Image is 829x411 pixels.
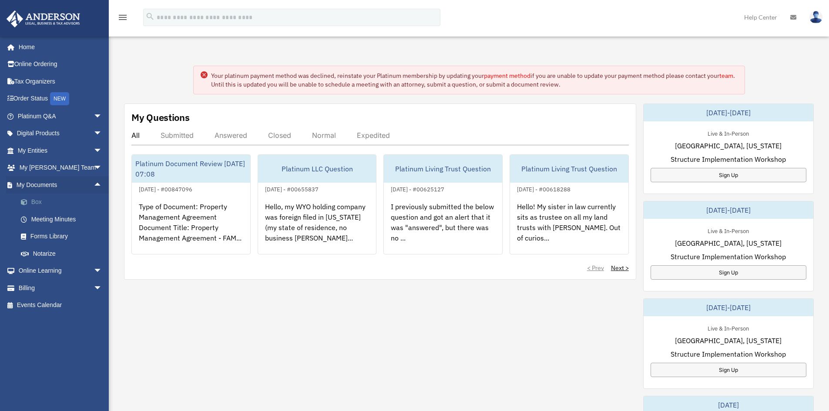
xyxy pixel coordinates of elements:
[6,159,115,177] a: My [PERSON_NAME] Teamarrow_drop_down
[510,154,629,254] a: Platinum Living Trust Question[DATE] - #00618288Hello! My sister in law currently sits as trustee...
[215,131,247,140] div: Answered
[12,211,115,228] a: Meeting Minutes
[94,142,111,160] span: arrow_drop_down
[6,38,111,56] a: Home
[6,176,115,194] a: My Documentsarrow_drop_up
[357,131,390,140] div: Expedited
[94,279,111,297] span: arrow_drop_down
[644,201,813,219] div: [DATE]-[DATE]
[132,194,250,262] div: Type of Document: Property Management Agreement Document Title: Property Management Agreement - F...
[131,111,190,124] div: My Questions
[484,72,530,80] a: payment method
[6,142,115,159] a: My Entitiesarrow_drop_down
[94,159,111,177] span: arrow_drop_down
[50,92,69,105] div: NEW
[644,104,813,121] div: [DATE]-[DATE]
[132,184,199,193] div: [DATE] - #00847096
[510,155,628,183] div: Platinum Living Trust Question
[6,56,115,73] a: Online Ordering
[12,194,115,211] a: Box
[671,154,786,164] span: Structure Implementation Workshop
[384,184,451,193] div: [DATE] - #00625127
[94,125,111,143] span: arrow_drop_down
[6,297,115,314] a: Events Calendar
[675,335,782,346] span: [GEOGRAPHIC_DATA], [US_STATE]
[809,11,822,23] img: User Pic
[675,238,782,248] span: [GEOGRAPHIC_DATA], [US_STATE]
[6,262,115,280] a: Online Learningarrow_drop_down
[6,125,115,142] a: Digital Productsarrow_drop_down
[258,155,376,183] div: Platinum LLC Question
[12,228,115,245] a: Forms Library
[384,155,502,183] div: Platinum Living Trust Question
[651,168,806,182] a: Sign Up
[719,72,733,80] a: team
[384,194,502,262] div: I previously submitted the below question and got an alert that it was "answered", but there was ...
[117,15,128,23] a: menu
[4,10,83,27] img: Anderson Advisors Platinum Portal
[12,245,115,262] a: Notarize
[258,154,377,254] a: Platinum LLC Question[DATE] - #00655837Hello, my WYO holding company was foreign filed in [US_STA...
[94,176,111,194] span: arrow_drop_up
[671,349,786,359] span: Structure Implementation Workshop
[510,184,577,193] div: [DATE] - #00618288
[312,131,336,140] div: Normal
[6,90,115,108] a: Order StatusNEW
[651,265,806,280] a: Sign Up
[258,194,376,262] div: Hello, my WYO holding company was foreign filed in [US_STATE] (my state of residence, no business...
[510,194,628,262] div: Hello! My sister in law currently sits as trustee on all my land trusts with [PERSON_NAME]. Out o...
[644,299,813,316] div: [DATE]-[DATE]
[161,131,194,140] div: Submitted
[145,12,155,21] i: search
[131,131,140,140] div: All
[675,140,782,151] span: [GEOGRAPHIC_DATA], [US_STATE]
[211,71,738,89] div: Your platinum payment method was declined, reinstate your Platinum membership by updating your if...
[651,363,806,377] a: Sign Up
[258,184,326,193] div: [DATE] - #00655837
[268,131,291,140] div: Closed
[131,154,251,254] a: Platinum Document Review [DATE] 07:08[DATE] - #00847096Type of Document: Property Management Agre...
[6,107,115,125] a: Platinum Q&Aarrow_drop_down
[6,73,115,90] a: Tax Organizers
[117,12,128,23] i: menu
[132,155,250,183] div: Platinum Document Review [DATE] 07:08
[671,251,786,262] span: Structure Implementation Workshop
[94,262,111,280] span: arrow_drop_down
[701,323,756,332] div: Live & In-Person
[701,226,756,235] div: Live & In-Person
[701,128,756,137] div: Live & In-Person
[6,279,115,297] a: Billingarrow_drop_down
[611,264,629,272] a: Next >
[383,154,503,254] a: Platinum Living Trust Question[DATE] - #00625127I previously submitted the below question and got...
[94,107,111,125] span: arrow_drop_down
